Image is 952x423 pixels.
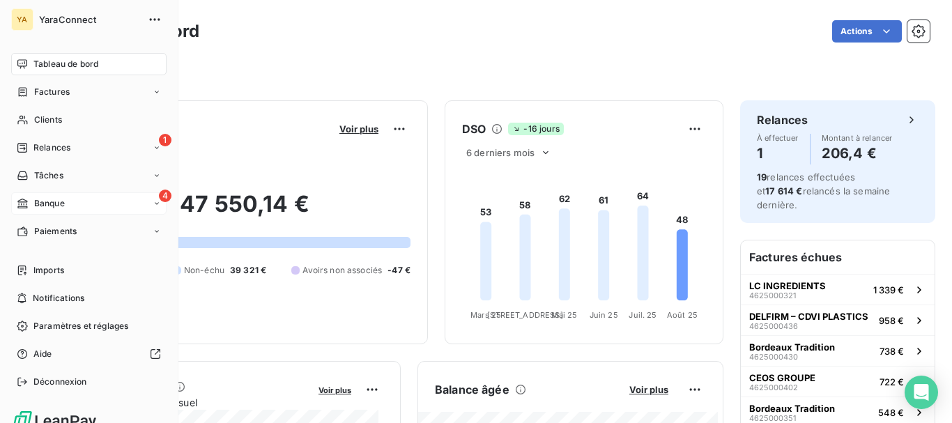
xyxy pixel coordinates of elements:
[33,141,70,154] span: Relances
[741,335,935,366] button: Bordeaux Tradition4625000430738 €
[667,310,698,320] tspan: Août 25
[34,86,70,98] span: Factures
[741,305,935,335] button: DELFIRM – CDVI PLASTICS4625000436958 €
[749,322,798,330] span: 4625000436
[11,192,167,215] a: 4Banque
[749,414,796,422] span: 4625000351
[435,381,509,398] h6: Balance âgée
[832,20,902,43] button: Actions
[79,395,309,410] span: Chiffre d'affaires mensuel
[11,220,167,243] a: Paiements
[749,353,798,361] span: 4625000430
[625,383,673,396] button: Voir plus
[314,383,355,396] button: Voir plus
[822,142,893,164] h4: 206,4 €
[33,58,98,70] span: Tableau de bord
[880,346,904,357] span: 738 €
[34,197,65,210] span: Banque
[79,190,410,232] h2: 47 550,14 €
[878,407,904,418] span: 548 €
[822,134,893,142] span: Montant à relancer
[11,315,167,337] a: Paramètres et réglages
[33,348,52,360] span: Aide
[873,284,904,295] span: 1 339 €
[33,292,84,305] span: Notifications
[34,225,77,238] span: Paiements
[749,403,835,414] span: Bordeaux Tradition
[11,53,167,75] a: Tableau de bord
[11,343,167,365] a: Aide
[11,81,167,103] a: Factures
[741,274,935,305] button: LC INGREDIENTS46250003211 339 €
[741,240,935,274] h6: Factures échues
[757,171,890,210] span: relances effectuées et relancés la semaine dernière.
[387,264,410,277] span: -47 €
[879,315,904,326] span: 958 €
[629,384,668,395] span: Voir plus
[462,121,486,137] h6: DSO
[765,185,802,197] span: 17 614 €
[335,123,383,135] button: Voir plus
[33,376,87,388] span: Déconnexion
[230,264,266,277] span: 39 321 €
[757,111,808,128] h6: Relances
[470,310,501,320] tspan: Mars 25
[159,190,171,202] span: 4
[487,310,562,320] tspan: [STREET_ADDRESS]
[318,385,351,395] span: Voir plus
[880,376,904,387] span: 722 €
[749,311,868,322] span: DELFIRM – CDVI PLASTICS
[757,142,799,164] h4: 1
[749,372,815,383] span: CEOS GROUPE
[34,169,63,182] span: Tâches
[339,123,378,134] span: Voir plus
[741,366,935,397] button: CEOS GROUPE4625000402722 €
[757,134,799,142] span: À effectuer
[34,114,62,126] span: Clients
[11,109,167,131] a: Clients
[159,134,171,146] span: 1
[39,14,139,25] span: YaraConnect
[590,310,618,320] tspan: Juin 25
[184,264,224,277] span: Non-échu
[11,164,167,187] a: Tâches
[508,123,563,135] span: -16 jours
[33,320,128,332] span: Paramètres et réglages
[629,310,657,320] tspan: Juil. 25
[302,264,382,277] span: Avoirs non associés
[11,259,167,282] a: Imports
[11,8,33,31] div: YA
[905,376,938,409] div: Open Intercom Messenger
[749,341,835,353] span: Bordeaux Tradition
[11,137,167,159] a: 1Relances
[466,147,535,158] span: 6 derniers mois
[749,280,826,291] span: LC INGREDIENTS
[551,310,577,320] tspan: Mai 25
[757,171,767,183] span: 19
[33,264,64,277] span: Imports
[749,383,798,392] span: 4625000402
[749,291,796,300] span: 4625000321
